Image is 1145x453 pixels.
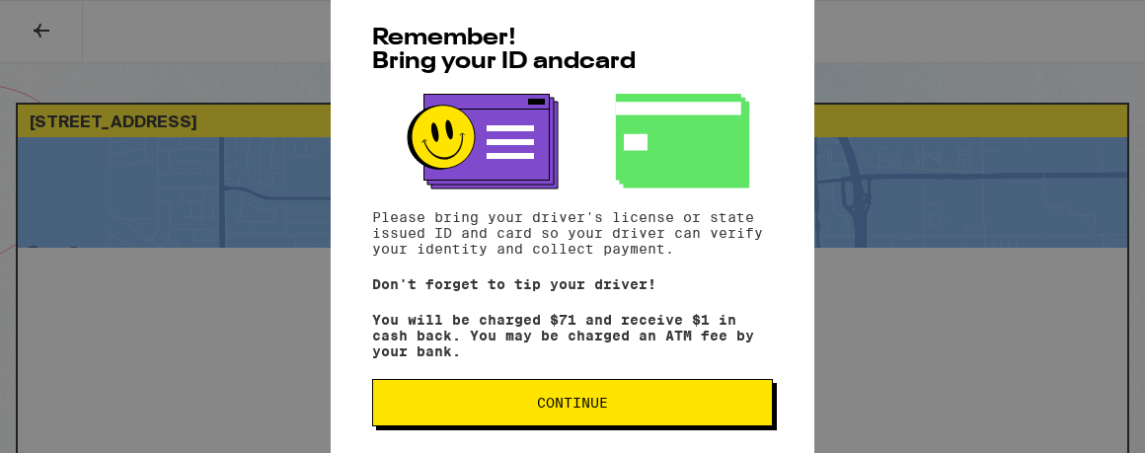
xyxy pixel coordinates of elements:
[372,312,773,359] p: You will be charged $71 and receive $1 in cash back. You may be charged an ATM fee by your bank.
[537,396,608,410] span: Continue
[372,27,636,74] span: Remember! Bring your ID and card
[372,276,773,292] p: Don't forget to tip your driver!
[372,209,773,257] p: Please bring your driver's license or state issued ID and card so your driver can verify your ide...
[372,379,773,426] button: Continue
